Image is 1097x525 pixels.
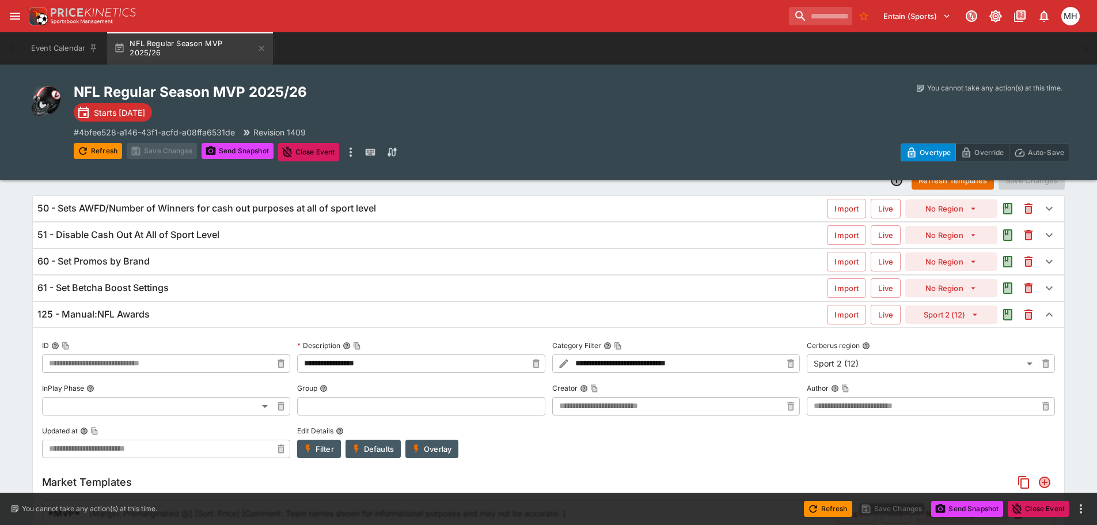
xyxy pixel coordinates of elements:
h6: 125 - Manual:NFL Awards [37,308,150,320]
button: Group [320,384,328,392]
p: You cannot take any action(s) at this time. [22,504,157,514]
button: Import [827,278,866,298]
button: Category FilterCopy To Clipboard [603,342,612,350]
button: Refresh [74,143,122,159]
button: CreatorCopy To Clipboard [580,384,588,392]
button: Copy Market Templates [1014,472,1034,493]
img: american_football.png [28,83,64,120]
button: IDCopy To Clipboard [51,342,59,350]
button: Defaults [346,440,401,458]
button: Event Calendar [24,32,105,65]
button: No Region [905,252,997,271]
img: PriceKinetics [51,8,136,17]
h6: 51 - Disable Cash Out At All of Sport Level [37,229,219,241]
button: No Region [905,199,997,218]
p: Description [297,341,340,350]
button: Select Tenant [876,7,958,25]
button: Copy To Clipboard [62,342,70,350]
button: Live [871,225,901,245]
p: Revision 1409 [253,126,306,138]
img: PriceKinetics Logo [25,5,48,28]
input: search [789,7,852,25]
button: Audit the Template Change History [997,278,1018,299]
button: AuthorCopy To Clipboard [831,384,839,392]
button: Copy To Clipboard [590,384,598,392]
button: Refresh Templates [912,171,994,190]
h6: 60 - Set Promos by Brand [37,255,150,267]
div: Michael Hutchinson [1061,7,1080,25]
p: You cannot take any action(s) at this time. [927,83,1062,93]
button: Audit the Template Change History [997,304,1018,325]
button: Documentation [1009,6,1030,27]
button: Import [827,199,866,218]
p: Creator [552,383,578,393]
button: Close Event [278,143,340,161]
button: This will delete the selected template. You will still need to Save Template changes to commit th... [1018,251,1039,272]
p: Category Filter [552,341,601,350]
p: Updated at [42,426,78,436]
button: Live [871,252,901,271]
button: Sport 2 (12) [905,305,997,324]
button: Connected to PK [961,6,982,27]
button: more [1074,502,1088,516]
button: Audit the Template Change History [997,198,1018,219]
button: Copy To Clipboard [353,342,361,350]
p: Auto-Save [1028,146,1064,158]
button: Audit the Template Change History [997,225,1018,245]
button: Edit Details [336,427,344,435]
button: Import [827,225,866,245]
p: ID [42,341,49,350]
button: more [344,143,358,161]
button: Audit the Template Change History [997,251,1018,272]
button: This will delete the selected template. You will still need to Save Template changes to commit th... [1018,278,1039,299]
button: Overtype [901,143,956,161]
button: Copy To Clipboard [841,384,849,392]
div: Start From [901,143,1069,161]
button: Cerberus region [862,342,870,350]
h5: Market Templates [42,475,132,489]
p: Starts [DATE] [94,107,145,119]
p: Author [807,383,829,393]
button: Notifications [1034,6,1054,27]
button: Refresh [804,501,852,517]
div: Sport 2 (12) [807,354,1037,373]
button: InPlay Phase [86,384,94,392]
button: DescriptionCopy To Clipboard [343,342,351,350]
button: Michael Hutchinson [1058,3,1083,29]
button: Copy To Clipboard [614,342,622,350]
button: This will delete the selected template. You will still need to Save Template changes to commit th... [1018,225,1039,245]
button: Import [827,305,866,324]
button: Live [871,199,901,218]
img: Sportsbook Management [51,19,113,24]
p: Overtype [920,146,951,158]
button: Live [871,278,901,298]
button: Filter [297,440,341,458]
p: Group [297,383,317,393]
button: Auto-Save [1009,143,1069,161]
h6: 50 - Sets AWFD/Number of Winners for cash out purposes at all of sport level [37,202,376,214]
button: Override [955,143,1009,161]
p: InPlay Phase [42,383,84,393]
h2: Copy To Clipboard [74,83,572,101]
button: This will delete the selected template. You will still need to Save Template changes to commit th... [1018,304,1039,325]
button: Live [871,305,901,324]
button: No Bookmarks [855,7,873,25]
p: Cerberus region [807,341,860,350]
button: Import [827,252,866,271]
p: Copy To Clipboard [74,126,235,138]
button: Close Event [1008,501,1069,517]
h6: 61 - Set Betcha Boost Settings [37,282,169,294]
button: Add [1034,472,1055,493]
button: Copy To Clipboard [90,427,98,435]
button: NFL Regular Season MVP 2025/26 [107,32,273,65]
button: No Region [905,279,997,297]
button: This will delete the selected template. You will still need to Save Template changes to commit th... [1018,198,1039,219]
button: No Region [905,226,997,244]
button: open drawer [5,6,25,27]
button: Toggle light/dark mode [985,6,1006,27]
button: Send Snapshot [931,501,1003,517]
p: Edit Details [297,426,333,436]
button: Overlay [405,440,458,458]
button: Send Snapshot [202,143,274,159]
button: Updated atCopy To Clipboard [80,427,88,435]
